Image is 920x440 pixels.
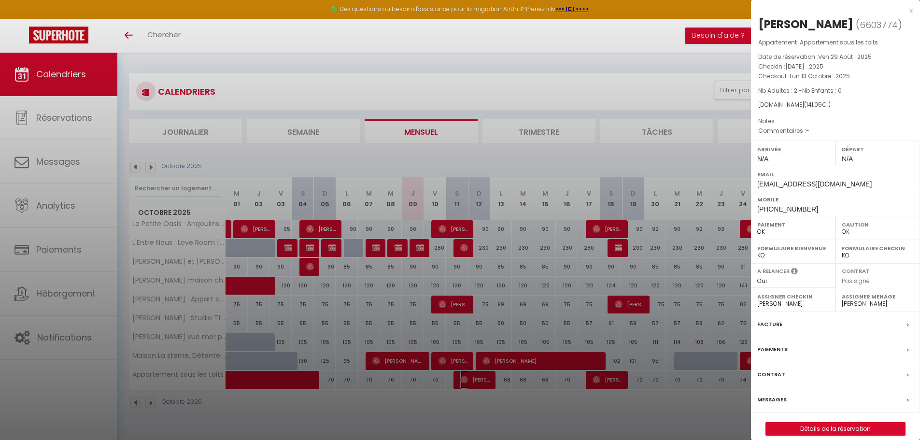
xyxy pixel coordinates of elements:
[757,319,782,329] label: Facture
[758,126,913,136] p: Commentaires :
[842,277,870,285] span: Pas signé
[766,423,905,435] a: Détails de la réservation
[757,369,785,380] label: Contrat
[807,100,822,109] span: 141.05
[758,16,853,32] div: [PERSON_NAME]
[757,243,829,253] label: Formulaire Bienvenue
[758,52,913,62] p: Date de réservation :
[804,100,831,109] span: ( € )
[757,180,872,188] span: [EMAIL_ADDRESS][DOMAIN_NAME]
[758,38,913,47] p: Appartement :
[757,267,790,275] label: A relancer
[860,19,898,31] span: 6603774
[790,72,850,80] span: Lun 13 Octobre . 2025
[757,395,787,405] label: Messages
[842,144,914,154] label: Départ
[791,267,798,278] i: Sélectionner OUI si vous souhaiter envoyer les séquences de messages post-checkout
[765,422,906,436] button: Détails de la réservation
[842,243,914,253] label: Formulaire Checkin
[757,155,768,163] span: N/A
[818,53,872,61] span: Ven 29 Août . 2025
[757,170,914,179] label: Email
[758,100,913,110] div: [DOMAIN_NAME]
[758,62,913,71] p: Checkin :
[758,71,913,81] p: Checkout :
[856,18,902,31] span: ( )
[757,144,829,154] label: Arrivée
[842,220,914,229] label: Caution
[758,86,842,95] span: Nb Adultes : 2 -
[758,116,913,126] p: Notes :
[757,292,829,301] label: Assigner Checkin
[778,117,781,125] span: -
[842,267,870,273] label: Contrat
[802,86,842,95] span: Nb Enfants : 0
[842,155,853,163] span: N/A
[751,5,913,16] div: x
[785,62,823,71] span: [DATE] . 2025
[806,127,809,135] span: -
[757,205,818,213] span: [PHONE_NUMBER]
[800,38,878,46] span: Appartement sous les toits
[757,195,914,204] label: Mobile
[757,220,829,229] label: Paiement
[757,344,788,355] label: Paiements
[842,292,914,301] label: Assigner Menage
